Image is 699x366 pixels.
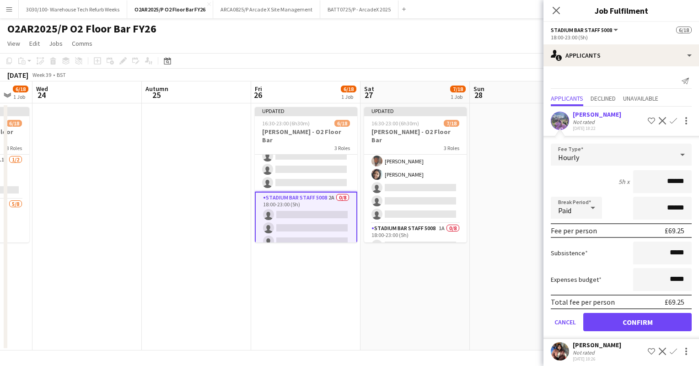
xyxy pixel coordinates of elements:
[665,297,684,307] div: £69.25
[26,6,119,13] font: 3030/100- Warehouse Tech Refurb Weeks
[255,128,357,144] h3: [PERSON_NAME] - O2 Floor Bar
[573,110,621,118] font: [PERSON_NAME]
[364,128,467,144] h3: [PERSON_NAME] - O2 Floor Bar
[573,341,621,349] font: [PERSON_NAME]
[558,206,571,215] span: Paid
[7,39,20,48] span: View
[573,349,595,356] font: Not rated
[68,38,96,49] a: Comms
[444,145,459,151] span: 3 Roles
[573,356,621,362] div: [DATE] 18:26
[551,27,612,33] span: Stadium Bar Staff 5008
[473,85,484,93] span: Sun
[472,90,484,100] span: 28
[320,0,398,18] button: BATT0725/P - ArcadeX 2025
[444,120,459,127] span: 7/18
[213,0,320,18] button: ARCA0825/P Arcade X Site Management
[371,120,419,127] span: 16:30-23:00 (6h30m)
[551,34,588,41] font: 18:00-23:00 (5h)
[618,178,629,186] div: 5h x
[665,226,684,235] div: £69.25
[145,85,168,93] span: Autumn
[551,226,597,235] div: Fee per person
[57,71,66,78] div: BST
[551,275,602,284] label: Expenses budget
[6,145,22,151] span: 3 Roles
[255,85,262,93] span: Fri
[551,95,583,102] font: Applicants
[679,27,689,33] font: 6/18
[253,90,262,100] span: 26
[72,39,92,48] span: Comms
[262,108,285,114] font: Updated
[565,51,601,59] font: Applicants
[26,38,43,49] a: Edit
[364,223,467,347] app-card-role: Stadium Bar Staff 50081A0/818:00-23:00 (5h)
[363,90,374,100] span: 27
[30,71,53,78] span: Week 39
[6,120,22,127] span: 6/18
[551,249,588,257] label: Subsistence
[13,86,28,92] span: 6/18
[623,95,658,102] font: Unavailable
[573,125,621,131] div: [DATE] 18:22
[4,38,24,49] a: View
[19,0,127,18] button: 3030/100- Warehouse Tech Refurb Weeks
[53,71,55,78] font: •
[220,6,312,13] font: ARCA0825/P Arcade X Site Management
[371,108,394,114] font: Updated
[262,120,310,127] span: 16:30-23:00 (6h30m)
[551,313,580,331] button: Cancel
[341,86,356,92] span: 6/18
[36,85,48,93] span: Wed
[583,313,692,331] button: Confirm
[29,39,40,48] span: Edit
[591,95,616,102] font: Declined
[364,97,467,223] app-card-role: 17:00-23:00 (6h)[PERSON_NAME] [PERSON_NAME]Dea Cloth[PERSON_NAME][PERSON_NAME][PERSON_NAME]
[13,93,28,100] div: 1 Job
[364,85,374,93] span: Sat
[341,93,356,100] div: 1 Job
[551,297,615,307] div: Total fee per person
[7,70,28,80] div: [DATE]
[328,6,391,13] font: BATT0725/P - ArcadeX 2025
[255,107,357,242] app-job-card: Updated16:30-23:00 (6h30m)6/18[PERSON_NAME] - O2 Floor Bar3 Roles[PERSON_NAME][PERSON_NAME] Stadi...
[127,0,213,18] button: O2AR2025/P O2 Floor Bar FY26
[451,93,465,100] div: 1 Job
[45,38,66,49] a: Jobs
[144,90,168,100] span: 25
[35,90,48,100] span: 24
[364,107,467,242] app-job-card: Updated16:30-23:00 (6h30m)7/18[PERSON_NAME] - O2 Floor Bar3 Roles17:00-23:00 (6h)[PERSON_NAME] [P...
[551,27,619,33] button: Stadium Bar Staff 5008
[255,192,357,318] app-card-role: Stadium Bar Staff 50082A0/818:00-23:00 (5h)
[573,118,595,125] font: Not rated
[334,120,350,127] span: 6/18
[543,5,699,16] h3: Job Fulfilment
[7,22,156,36] h1: O2AR2025/P O2 Floor Bar FY26
[134,6,205,13] font: O2AR2025/P O2 Floor Bar FY26
[49,39,63,48] span: Jobs
[334,145,350,151] span: 3 Roles
[450,86,466,92] span: 7/18
[558,153,579,162] span: Hourly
